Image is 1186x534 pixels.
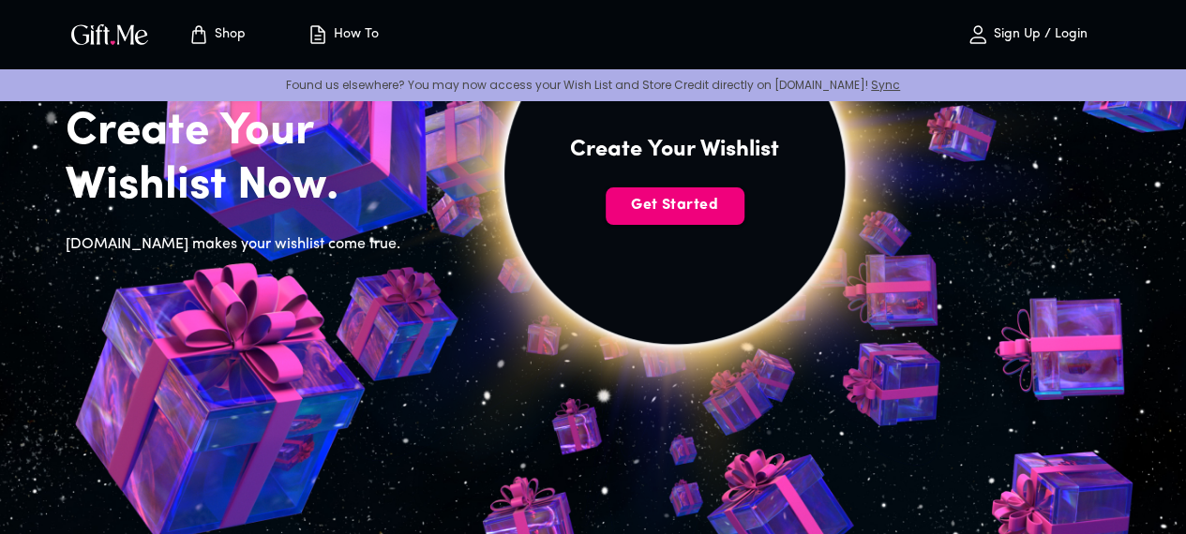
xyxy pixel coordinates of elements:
[165,5,268,65] button: Store page
[66,23,154,46] button: GiftMe Logo
[933,5,1120,65] button: Sign Up / Login
[66,232,456,257] h6: [DOMAIN_NAME] makes your wishlist come true.
[66,159,456,214] h2: Wishlist Now.
[307,23,329,46] img: how-to.svg
[606,187,744,225] button: Get Started
[570,135,779,165] h4: Create Your Wishlist
[329,27,379,43] p: How To
[606,195,744,215] span: Get Started
[15,77,1171,93] p: Found us elsewhere? You may now access your Wish List and Store Credit directly on [DOMAIN_NAME]!
[210,27,246,43] p: Shop
[871,77,900,93] a: Sync
[68,21,152,48] img: GiftMe Logo
[291,5,394,65] button: How To
[989,27,1088,43] p: Sign Up / Login
[66,105,456,159] h2: Create Your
